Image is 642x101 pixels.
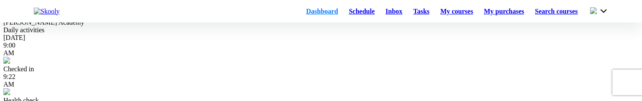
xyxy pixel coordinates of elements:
img: temperature.jpg [3,88,10,95]
a: Search courses [530,6,583,17]
div: Checked in [3,65,639,73]
img: checkin.jpg [3,57,10,64]
a: Inbox [380,6,408,17]
div: 9:00 [3,42,639,57]
a: My purchases [479,6,530,17]
span: Daily activities [3,26,44,34]
a: Dashboard [301,6,343,17]
div: AM [3,49,639,57]
div: 9:22 [3,73,639,88]
div: [DATE] [3,34,639,42]
a: My courses [435,6,478,17]
div: AM [3,81,639,88]
img: Skooly [34,8,60,15]
button: chevron down outline [590,6,608,16]
a: Schedule [344,6,380,17]
a: Tasks [408,6,435,17]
